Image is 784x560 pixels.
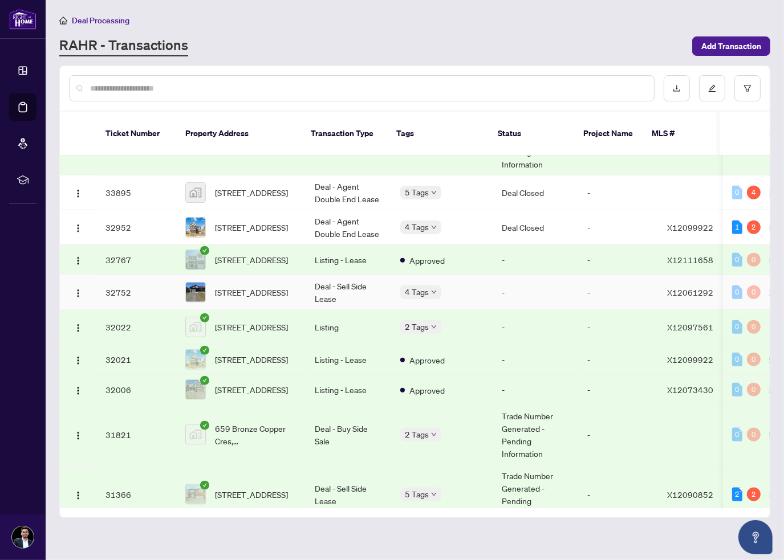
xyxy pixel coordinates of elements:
[578,245,658,275] td: -
[405,488,429,501] span: 5 Tags
[96,245,176,275] td: 32767
[186,183,205,202] img: thumbnail-img
[732,285,742,299] div: 0
[69,381,87,399] button: Logo
[69,485,87,504] button: Logo
[732,186,742,199] div: 0
[578,465,658,525] td: -
[74,256,83,265] img: Logo
[215,186,288,199] span: [STREET_ADDRESS]
[747,488,761,501] div: 2
[69,183,87,202] button: Logo
[493,345,578,375] td: -
[667,322,713,332] span: X12097561
[96,210,176,245] td: 32952
[74,324,83,333] img: Logo
[186,317,205,337] img: thumbnail-img
[643,112,711,156] th: MLS #
[431,289,437,295] span: down
[59,17,67,24] span: home
[59,36,188,56] a: RAHR - Transactions
[306,210,391,245] td: Deal - Agent Double End Lease
[734,75,761,101] button: filter
[200,421,209,430] span: check-circle
[405,220,429,234] span: 4 Tags
[186,425,205,444] img: thumbnail-img
[578,375,658,405] td: -
[215,321,288,333] span: [STREET_ADDRESS]
[69,218,87,236] button: Logo
[692,36,770,56] button: Add Transaction
[431,492,437,497] span: down
[96,310,176,345] td: 32022
[738,520,773,554] button: Open asap
[732,220,742,234] div: 1
[405,320,429,333] span: 2 Tags
[747,285,761,299] div: 0
[69,426,87,444] button: Logo
[732,353,742,366] div: 0
[493,405,578,465] td: Trade Number Generated - Pending Information
[673,84,681,92] span: download
[667,222,713,232] span: X12099922
[74,289,83,298] img: Logo
[489,112,574,156] th: Status
[96,375,176,405] td: 32006
[186,380,205,399] img: thumbnail-img
[493,465,578,525] td: Trade Number Generated - Pending Information
[215,353,288,366] span: [STREET_ADDRESS]
[74,431,83,440] img: Logo
[409,384,445,397] span: Approved
[493,210,578,245] td: Deal Closed
[667,489,713,500] span: X12090852
[493,245,578,275] td: -
[578,405,658,465] td: -
[186,350,205,369] img: thumbnail-img
[701,37,761,55] span: Add Transaction
[708,84,716,92] span: edit
[493,275,578,310] td: -
[409,254,445,267] span: Approved
[96,465,176,525] td: 31366
[215,254,288,266] span: [STREET_ADDRESS]
[306,175,391,210] td: Deal - Agent Double End Lease
[732,383,742,397] div: 0
[96,112,176,156] th: Ticket Number
[96,275,176,310] td: 32752
[574,112,643,156] th: Project Name
[186,218,205,237] img: thumbnail-img
[405,285,429,299] span: 4 Tags
[186,283,205,302] img: thumbnail-img
[493,310,578,345] td: -
[306,465,391,525] td: Deal - Sell Side Lease
[667,385,713,395] span: X12073430
[176,112,302,156] th: Property Address
[74,356,83,365] img: Logo
[664,75,690,101] button: download
[200,313,209,322] span: check-circle
[69,283,87,301] button: Logo
[186,485,205,504] img: thumbnail-img
[306,245,391,275] td: Listing - Lease
[387,112,489,156] th: Tags
[747,220,761,234] div: 2
[667,255,713,265] span: X12111658
[405,428,429,441] span: 2 Tags
[306,375,391,405] td: Listing - Lease
[744,84,751,92] span: filter
[578,275,658,310] td: -
[186,250,205,269] img: thumbnail-img
[409,354,445,366] span: Approved
[69,350,87,369] button: Logo
[578,345,658,375] td: -
[732,253,742,267] div: 0
[74,491,83,500] img: Logo
[215,422,296,447] span: 659 Bronze Copper Cres, [GEOGRAPHIC_DATA], [GEOGRAPHIC_DATA], [GEOGRAPHIC_DATA]
[96,345,176,375] td: 32021
[200,346,209,355] span: check-circle
[12,526,34,548] img: Profile Icon
[215,488,288,501] span: [STREET_ADDRESS]
[200,376,209,385] span: check-circle
[667,354,713,365] span: X12099922
[431,324,437,330] span: down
